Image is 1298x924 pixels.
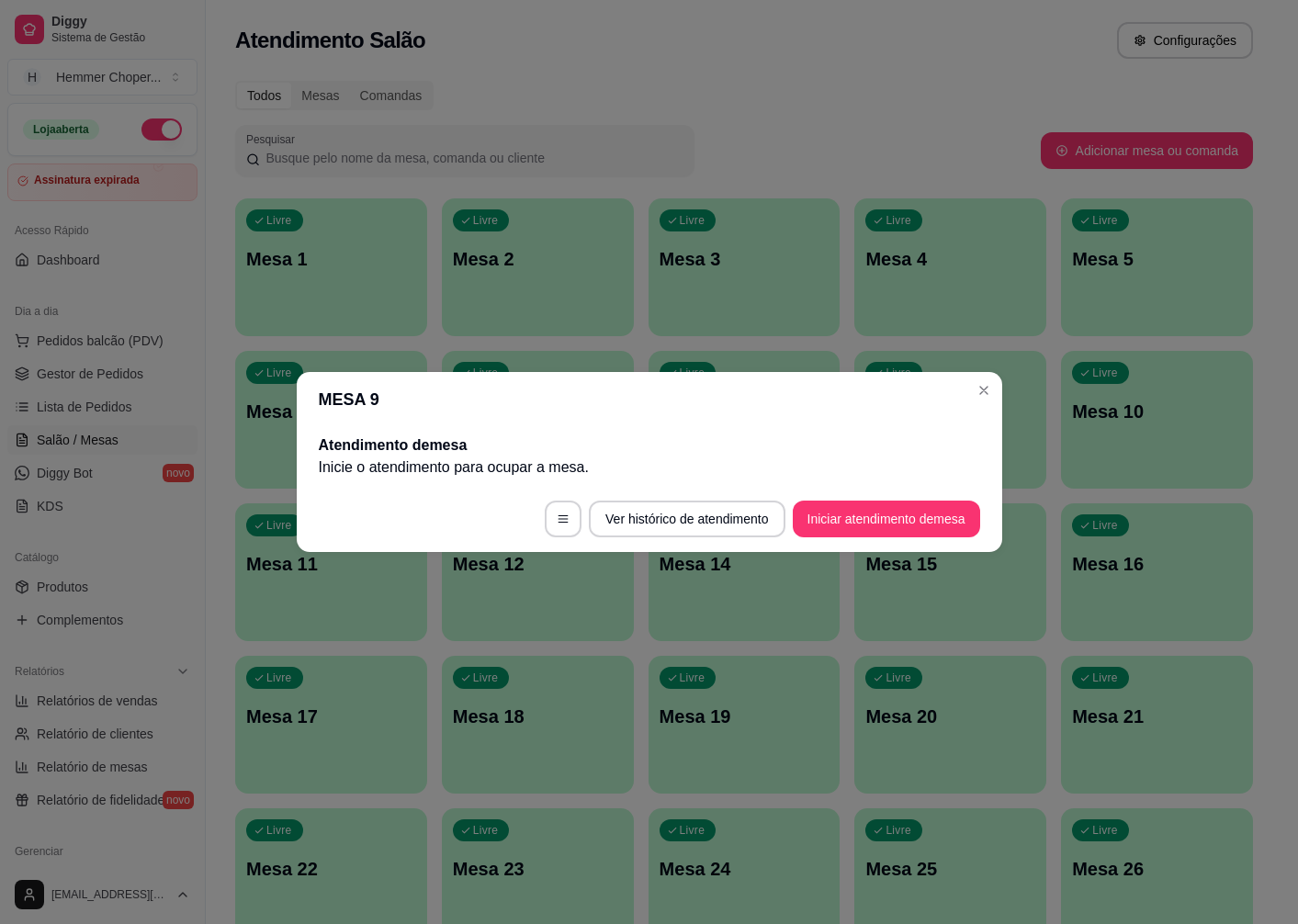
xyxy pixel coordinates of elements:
header: MESA 9 [297,372,1002,427]
h2: Atendimento de mesa [319,434,980,456]
button: Ver histórico de atendimento [589,501,784,537]
p: Inicie o atendimento para ocupar a mesa . [319,456,980,479]
button: Close [969,376,999,405]
button: Iniciar atendimento demesa [793,501,980,537]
